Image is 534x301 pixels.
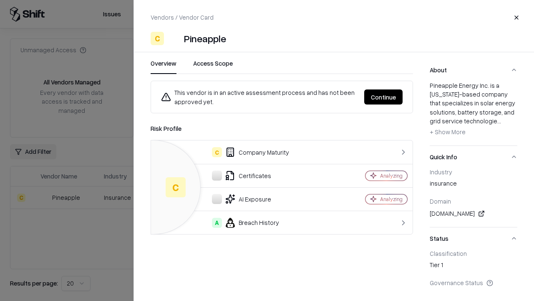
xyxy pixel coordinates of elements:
button: Access Scope [193,59,233,74]
div: C [166,177,186,197]
button: About [430,59,517,81]
div: insurance [430,179,517,191]
div: Analyzing [380,172,403,179]
div: Quick Info [430,168,517,227]
div: Domain [430,197,517,205]
div: Classification [430,250,517,257]
div: C [212,147,222,157]
p: Vendors / Vendor Card [151,13,214,22]
div: [DOMAIN_NAME] [430,209,517,219]
img: Pineapple [167,32,181,45]
div: C [151,32,164,45]
div: This vendor is in an active assessment process and has not been approved yet. [161,88,358,106]
span: ... [497,117,501,125]
div: Certificates [158,171,336,181]
span: + Show More [430,128,466,135]
div: Risk Profile [151,123,413,133]
div: Breach History [158,218,336,228]
div: Analyzing [380,196,403,203]
div: Governance Status [430,279,517,286]
div: Company Maturity [158,147,336,157]
button: Continue [364,89,403,105]
button: Quick Info [430,146,517,168]
div: Tier 1 [430,260,517,272]
button: Status [430,227,517,250]
div: About [430,81,517,145]
button: + Show More [430,125,466,139]
div: Industry [430,168,517,176]
div: Pineapple Energy Inc. is a [US_STATE]-based company that specializes in solar energy solutions, b... [430,81,517,139]
div: AI Exposure [158,194,336,204]
button: Overview [151,59,176,74]
div: Pineapple [184,32,226,45]
div: A [212,218,222,228]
